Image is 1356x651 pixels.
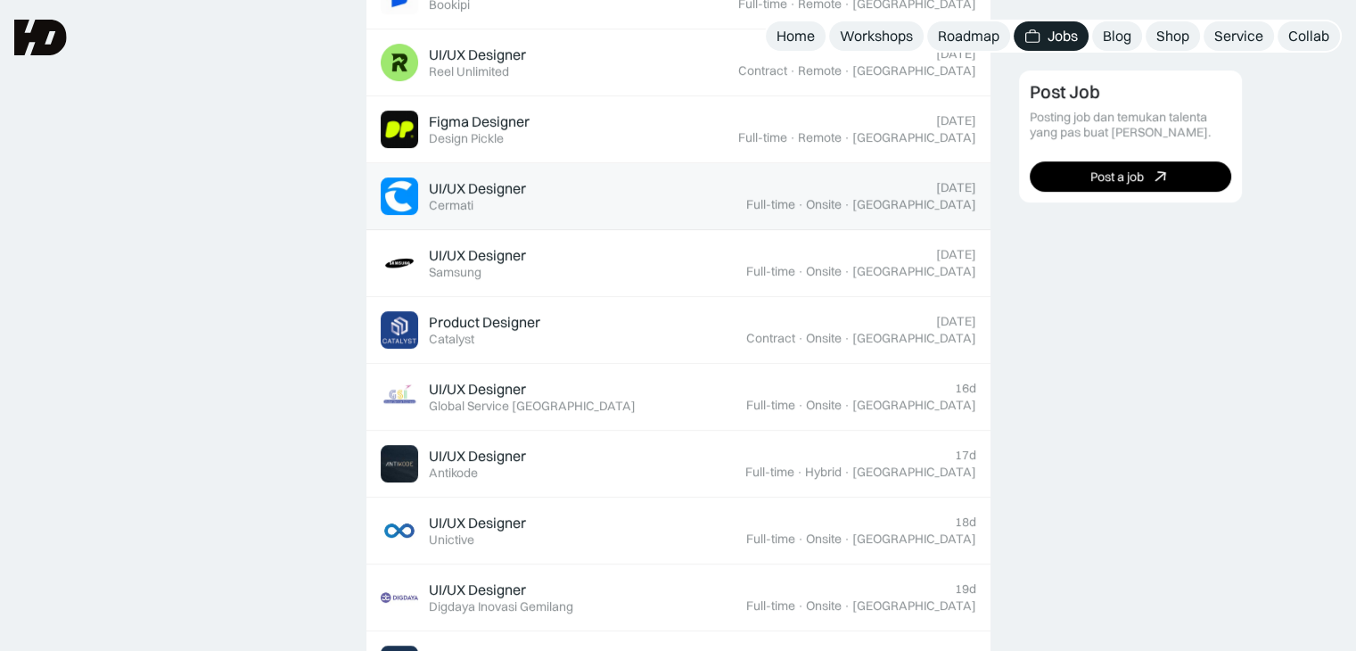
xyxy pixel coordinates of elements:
div: · [797,598,804,614]
div: Full-time [746,264,795,279]
div: Workshops [840,27,913,45]
div: UI/UX Designer [429,380,526,399]
div: Full-time [746,598,795,614]
div: [GEOGRAPHIC_DATA] [852,398,976,413]
div: [GEOGRAPHIC_DATA] [852,63,976,78]
div: Post a job [1090,169,1144,185]
div: 18d [955,515,976,530]
div: Full-time [746,398,795,413]
div: Blog [1103,27,1131,45]
a: Blog [1092,21,1142,51]
div: · [843,63,851,78]
div: [DATE] [936,113,976,128]
div: Post Job [1030,82,1100,103]
a: Post a job [1030,162,1231,193]
img: Job Image [381,512,418,549]
a: Job ImageFigma DesignerDesign Pickle[DATE]Full-time·Remote·[GEOGRAPHIC_DATA] [366,96,990,163]
div: Hybrid [805,465,842,480]
div: [GEOGRAPHIC_DATA] [852,598,976,614]
div: Product Designer [429,313,540,332]
a: Job ImageUI/UX DesignerDigdaya Inovasi Gemilang19dFull-time·Onsite·[GEOGRAPHIC_DATA] [366,564,990,631]
div: · [796,465,803,480]
div: · [797,331,804,346]
div: Posting job dan temukan talenta yang pas buat [PERSON_NAME]. [1030,111,1231,141]
div: UI/UX Designer [429,246,526,265]
div: [GEOGRAPHIC_DATA] [852,130,976,145]
a: Job ImageUI/UX DesignerUnictive18dFull-time·Onsite·[GEOGRAPHIC_DATA] [366,498,990,564]
div: Home [777,27,815,45]
div: Shop [1156,27,1189,45]
div: Full-time [738,130,787,145]
a: Shop [1146,21,1200,51]
div: Roadmap [938,27,999,45]
div: · [797,532,804,547]
img: Job Image [381,111,418,148]
div: · [843,398,851,413]
div: Onsite [806,398,842,413]
a: Home [766,21,826,51]
div: 16d [955,381,976,396]
div: Design Pickle [429,131,504,146]
div: UI/UX Designer [429,45,526,64]
div: Full-time [746,197,795,212]
div: Antikode [429,466,478,481]
div: · [843,331,851,346]
img: Job Image [381,244,418,282]
img: Job Image [381,378,418,416]
div: Onsite [806,532,842,547]
div: Remote [798,63,842,78]
div: Catalyst [429,332,474,347]
div: Digdaya Inovasi Gemilang [429,599,573,614]
img: Job Image [381,579,418,616]
div: Unictive [429,532,474,548]
div: Jobs [1048,27,1078,45]
div: [GEOGRAPHIC_DATA] [852,465,976,480]
div: · [797,197,804,212]
div: · [797,264,804,279]
div: 17d [955,448,976,463]
a: Job ImageUI/UX DesignerAntikode17dFull-time·Hybrid·[GEOGRAPHIC_DATA] [366,431,990,498]
div: Contract [746,331,795,346]
img: Job Image [381,445,418,482]
div: [GEOGRAPHIC_DATA] [852,264,976,279]
a: Jobs [1014,21,1089,51]
a: Job ImageUI/UX DesignerSamsung[DATE]Full-time·Onsite·[GEOGRAPHIC_DATA] [366,230,990,297]
a: Job ImageProduct DesignerCatalyst[DATE]Contract·Onsite·[GEOGRAPHIC_DATA] [366,297,990,364]
img: Job Image [381,177,418,215]
div: Figma Designer [429,112,530,131]
div: [DATE] [936,46,976,62]
a: Service [1204,21,1274,51]
div: [GEOGRAPHIC_DATA] [852,197,976,212]
div: Onsite [806,598,842,614]
div: UI/UX Designer [429,179,526,198]
div: · [843,465,851,480]
div: Contract [738,63,787,78]
div: Service [1214,27,1263,45]
div: Global Service [GEOGRAPHIC_DATA] [429,399,636,414]
img: Job Image [381,311,418,349]
a: Workshops [829,21,924,51]
div: · [789,130,796,145]
a: Roadmap [927,21,1010,51]
a: Job ImageUI/UX DesignerReel Unlimited[DATE]Contract·Remote·[GEOGRAPHIC_DATA] [366,29,990,96]
div: Cermati [429,198,473,213]
div: · [789,63,796,78]
div: Reel Unlimited [429,64,509,79]
div: · [797,398,804,413]
a: Job ImageUI/UX DesignerCermati[DATE]Full-time·Onsite·[GEOGRAPHIC_DATA] [366,163,990,230]
div: · [843,264,851,279]
img: Job Image [381,44,418,81]
div: Onsite [806,331,842,346]
div: · [843,598,851,614]
div: UI/UX Designer [429,581,526,599]
div: [DATE] [936,180,976,195]
div: UI/UX Designer [429,514,526,532]
div: [GEOGRAPHIC_DATA] [852,331,976,346]
div: · [843,532,851,547]
div: Samsung [429,265,481,280]
div: Onsite [806,197,842,212]
div: · [843,130,851,145]
div: Remote [798,130,842,145]
div: [DATE] [936,247,976,262]
div: 19d [955,581,976,597]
